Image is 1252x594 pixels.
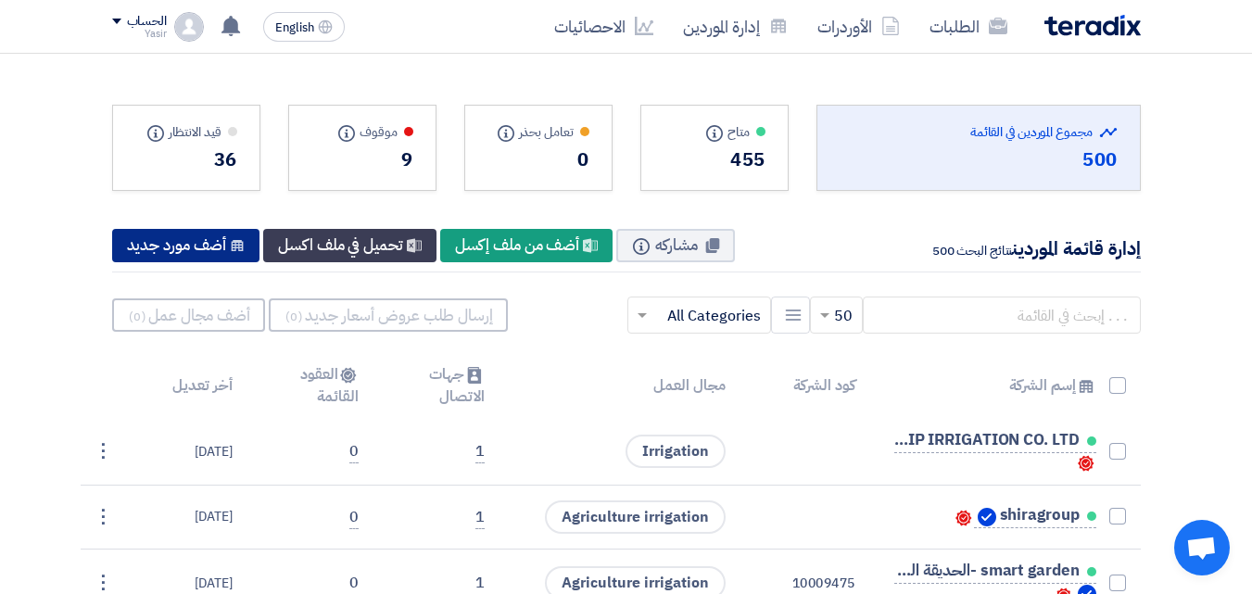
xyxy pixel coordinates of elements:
[118,352,247,419] th: أخر تعديل
[135,145,237,173] div: 36
[285,308,303,325] span: (0)
[135,122,237,142] div: قيد الانتظار
[475,440,485,463] span: 1
[112,29,167,39] div: Yasir
[870,352,1111,419] th: إسم الشركة
[275,21,314,34] span: English
[349,440,359,463] span: 0
[263,229,436,262] div: تحميل في ملف اكسل
[118,485,247,549] td: [DATE]
[263,12,345,42] button: English
[616,229,735,262] button: مشاركه
[834,305,853,327] span: 50
[545,500,726,534] span: Agriculture irrigation
[475,506,485,529] span: 1
[373,352,500,419] th: جهات الاتصال
[923,234,1141,262] div: إدارة قائمة الموردين
[863,297,1141,334] input: . . . إبحث في القائمة
[129,308,146,325] span: (0)
[118,419,247,485] td: [DATE]
[440,229,613,262] div: أضف من ملف إكسل
[626,435,726,468] span: Irrigation
[664,145,765,173] div: 455
[915,5,1022,48] a: الطلبات
[174,12,204,42] img: profile_test.png
[269,298,508,332] button: إرسال طلب عروض أسعار جديد(0)
[840,122,1118,142] div: مجموع الموردين في القائمة
[894,563,1080,578] span: smart garden -الحديقة الذكية
[88,436,118,466] div: ⋮
[487,145,589,173] div: 0
[500,352,740,419] th: مجال العمل
[803,5,915,48] a: الأوردرات
[894,430,1096,453] a: SAUDI DRIP IRRIGATION CO. LTD
[740,352,870,419] th: كود الشركة
[487,122,589,142] div: تعامل بحذر
[349,506,359,529] span: 0
[978,508,996,526] img: Verified Account
[668,5,803,48] a: إدارة الموردين
[1044,15,1141,36] img: Teradix logo
[311,122,413,142] div: موقوف
[932,241,1013,260] span: نتائج البحث 500
[112,229,260,262] div: أضف مورد جديد
[1000,508,1080,523] span: shiragroup
[664,122,765,142] div: متاح
[88,502,118,532] div: ⋮
[112,298,265,332] button: أضف مجال عمل(0)
[655,234,698,257] span: مشاركه
[974,505,1096,528] a: shiragroup Verified Account
[840,145,1118,173] div: 500
[127,14,167,30] div: الحساب
[894,433,1080,448] span: SAUDI DRIP IRRIGATION CO. LTD
[311,145,413,173] div: 9
[1174,520,1230,575] a: Open chat
[539,5,668,48] a: الاحصائيات
[247,352,373,419] th: العقود القائمة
